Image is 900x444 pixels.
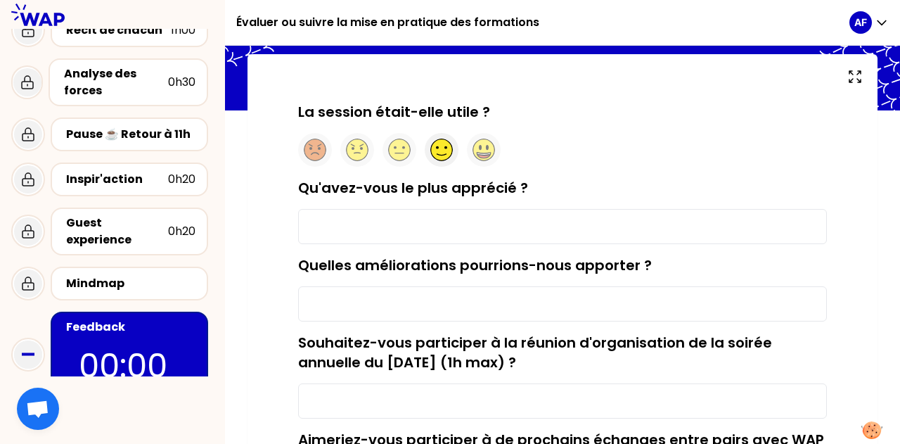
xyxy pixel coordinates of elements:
[66,171,168,188] div: Inspir'action
[298,255,652,275] label: Quelles améliorations pourrions-nous apporter ?
[854,15,867,30] p: AF
[849,11,889,34] button: AF
[17,388,59,430] div: Open chat
[298,178,528,198] label: Qu'avez-vous le plus apprécié ?
[66,215,168,248] div: Guest experience
[66,319,195,336] div: Feedback
[298,102,490,122] label: La session était-elle utile ?
[171,22,195,39] div: 1h00
[168,223,195,240] div: 0h20
[79,341,180,391] p: 00:00
[66,275,195,292] div: Mindmap
[168,171,195,188] div: 0h20
[168,74,195,91] div: 0h30
[298,333,772,372] label: Souhaitez-vous participer à la réunion d'organisation de la soirée annuelle du [DATE] (1h max) ?
[64,65,168,99] div: Analyse des forces
[66,126,195,143] div: Pause ☕️ Retour à 11h
[66,22,171,39] div: Récit de chacun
